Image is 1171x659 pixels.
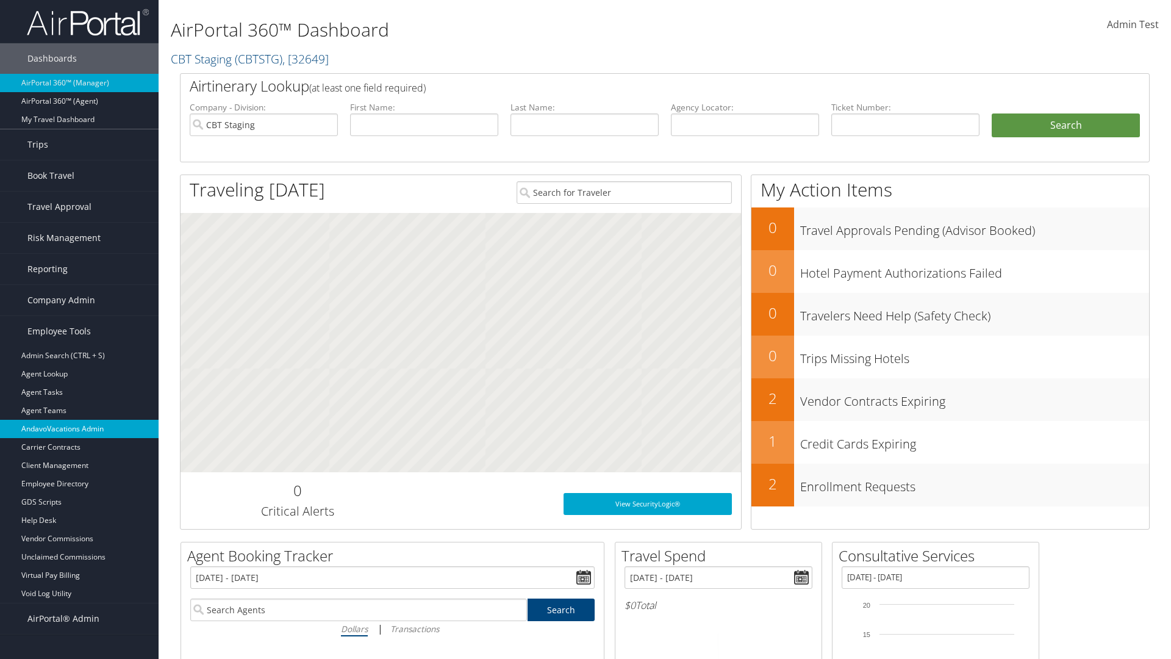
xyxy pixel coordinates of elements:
[171,17,829,43] h1: AirPortal 360™ Dashboard
[839,546,1039,566] h2: Consultative Services
[564,493,732,515] a: View SecurityLogic®
[27,603,99,634] span: AirPortal® Admin
[992,113,1140,138] button: Search
[800,387,1149,410] h3: Vendor Contracts Expiring
[751,207,1149,250] a: 0Travel Approvals Pending (Advisor Booked)
[187,546,604,566] h2: Agent Booking Tracker
[171,51,329,67] a: CBT Staging
[751,474,794,494] h2: 2
[27,8,149,37] img: airportal-logo.png
[751,345,794,366] h2: 0
[625,599,636,612] span: $0
[751,388,794,409] h2: 2
[27,223,101,253] span: Risk Management
[751,378,1149,421] a: 2Vendor Contracts Expiring
[751,177,1149,203] h1: My Action Items
[190,76,1059,96] h2: Airtinerary Lookup
[350,101,498,113] label: First Name:
[27,192,91,222] span: Travel Approval
[1107,18,1159,31] span: Admin Test
[751,421,1149,464] a: 1Credit Cards Expiring
[190,101,338,113] label: Company - Division:
[751,250,1149,293] a: 0Hotel Payment Authorizations Failed
[27,316,91,347] span: Employee Tools
[309,81,426,95] span: (at least one field required)
[190,177,325,203] h1: Traveling [DATE]
[27,129,48,160] span: Trips
[800,472,1149,495] h3: Enrollment Requests
[751,260,794,281] h2: 0
[751,431,794,452] h2: 1
[27,160,74,191] span: Book Travel
[27,285,95,315] span: Company Admin
[800,216,1149,239] h3: Travel Approvals Pending (Advisor Booked)
[1107,6,1159,44] a: Admin Test
[190,480,405,501] h2: 0
[671,101,819,113] label: Agency Locator:
[751,336,1149,378] a: 0Trips Missing Hotels
[751,464,1149,506] a: 2Enrollment Requests
[751,293,1149,336] a: 0Travelers Need Help (Safety Check)
[190,599,527,621] input: Search Agents
[863,631,870,638] tspan: 15
[517,181,732,204] input: Search for Traveler
[621,546,822,566] h2: Travel Spend
[235,51,282,67] span: ( CBTSTG )
[282,51,329,67] span: , [ 32649 ]
[510,101,659,113] label: Last Name:
[831,101,979,113] label: Ticket Number:
[625,599,812,612] h6: Total
[27,254,68,284] span: Reporting
[751,217,794,238] h2: 0
[341,623,368,635] i: Dollars
[190,503,405,520] h3: Critical Alerts
[528,599,595,621] a: Search
[800,430,1149,453] h3: Credit Cards Expiring
[863,602,870,609] tspan: 20
[390,623,439,635] i: Transactions
[800,259,1149,282] h3: Hotel Payment Authorizations Failed
[190,621,595,636] div: |
[800,301,1149,325] h3: Travelers Need Help (Safety Check)
[751,303,794,323] h2: 0
[27,43,77,74] span: Dashboards
[800,344,1149,367] h3: Trips Missing Hotels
